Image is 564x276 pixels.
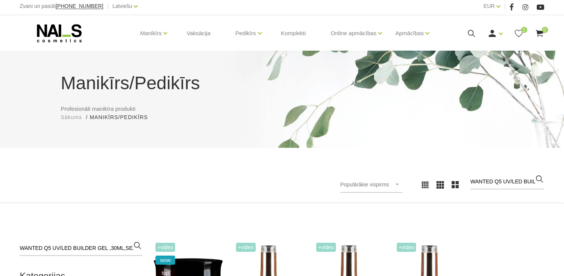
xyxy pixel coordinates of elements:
a: EUR [484,2,495,11]
span: +Video [155,243,175,252]
span: 0 [521,27,527,33]
a: Manikīrs [140,18,162,48]
div: Profesionāli manikīra produkti [55,70,509,121]
a: Latviešu [112,2,132,11]
a: Online apmācības [331,18,376,48]
div: Zvani un pasūti [20,2,103,11]
span: +Video [316,243,336,252]
span: Sākums [61,114,82,120]
a: 0 [535,29,544,38]
span: | [504,2,506,11]
span: +Video [236,243,256,252]
a: Apmācības [395,18,424,48]
h1: Manikīrs/Pedikīrs [61,70,503,97]
a: Pedikīrs [235,18,256,48]
span: wow [155,256,175,265]
a: [PHONE_NUMBER] [56,3,103,9]
span: +Video [397,243,416,252]
a: Komplekti [275,15,312,51]
span: 0 [542,27,548,33]
a: Vaksācija [180,15,216,51]
a: 0 [514,29,524,38]
span: | [107,2,109,11]
span: Populārākie vispirms [340,181,389,188]
li: Manikīrs/Pedikīrs [90,113,155,121]
input: Meklēt produktus ... [471,174,544,189]
a: Sākums [61,113,82,121]
input: Meklēt produktus ... [20,241,142,256]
